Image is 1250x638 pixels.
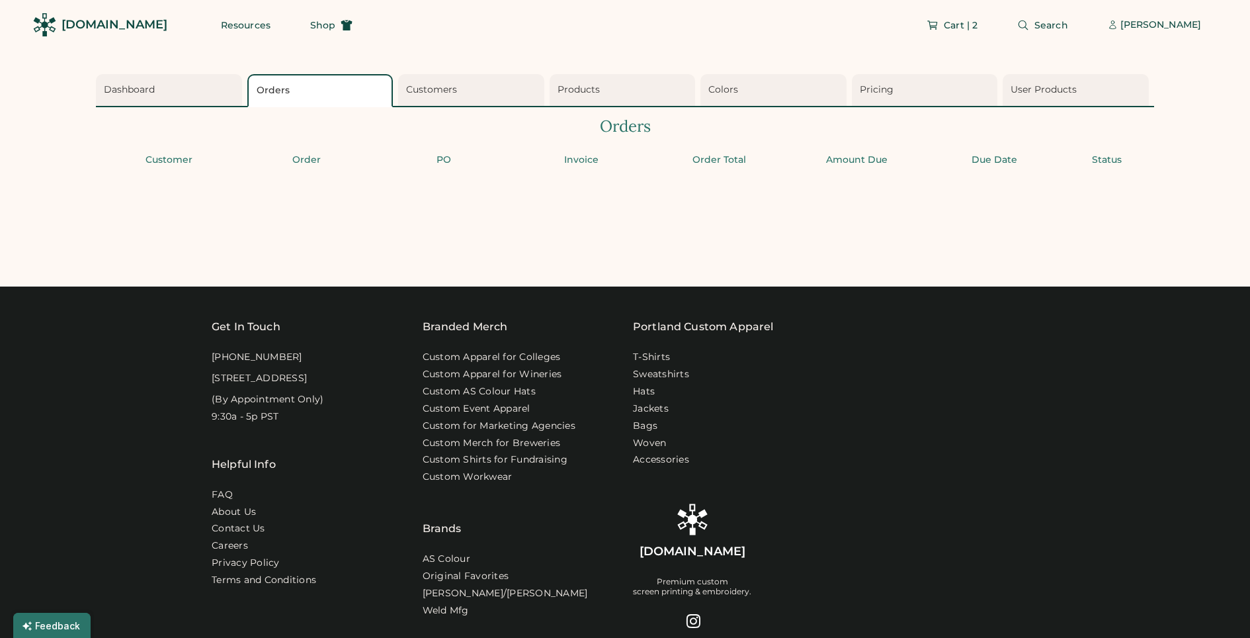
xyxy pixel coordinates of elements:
[423,368,562,381] a: Custom Apparel for Wineries
[257,84,388,97] div: Orders
[212,506,256,519] a: About Us
[423,488,462,537] div: Brands
[423,453,567,467] a: Custom Shirts for Fundraising
[640,543,745,560] div: [DOMAIN_NAME]
[633,351,670,364] a: T-Shirts
[212,410,279,424] div: 9:30a - 5p PST
[212,488,233,502] a: FAQ
[423,437,561,450] a: Custom Merch for Breweries
[406,83,540,97] div: Customers
[212,351,302,364] div: [PHONE_NUMBER]
[1120,19,1201,32] div: [PERSON_NAME]
[423,553,470,566] a: AS Colour
[33,13,56,36] img: Rendered Logo - Screens
[212,393,323,406] div: (By Appointment Only)
[104,83,238,97] div: Dashboard
[1011,83,1145,97] div: User Products
[96,115,1154,138] div: Orders
[633,402,669,416] a: Jackets
[423,420,575,433] a: Custom for Marketing Agencies
[792,154,921,167] div: Amount Due
[1001,12,1084,38] button: Search
[205,12,286,38] button: Resources
[212,319,280,335] div: Get In Touch
[633,319,773,335] a: Portland Custom Apparel
[423,604,469,617] a: Weld Mfg
[212,522,265,535] a: Contact Us
[654,154,784,167] div: Order Total
[62,17,167,33] div: [DOMAIN_NAME]
[212,457,276,473] div: Helpful Info
[944,21,978,30] span: Cart | 2
[423,402,530,416] a: Custom Event Apparel
[1034,21,1068,30] span: Search
[423,471,513,484] a: Custom Workwear
[212,539,248,553] a: Careers
[423,570,509,583] a: Original Favorites
[633,576,751,598] div: Premium custom screen printing & embroidery.
[212,557,280,570] a: Privacy Policy
[423,351,561,364] a: Custom Apparel for Colleges
[558,83,692,97] div: Products
[708,83,843,97] div: Colors
[633,368,689,381] a: Sweatshirts
[104,154,233,167] div: Customer
[379,154,509,167] div: PO
[633,437,666,450] a: Woven
[212,372,307,385] div: [STREET_ADDRESS]
[423,319,508,335] div: Branded Merch
[1067,154,1146,167] div: Status
[423,587,588,600] a: [PERSON_NAME]/[PERSON_NAME]
[633,385,655,398] a: Hats
[212,574,316,587] div: Terms and Conditions
[241,154,371,167] div: Order
[677,504,708,535] img: Rendered Logo - Screens
[517,154,646,167] div: Invoice
[911,12,993,38] button: Cart | 2
[633,453,689,467] a: Accessories
[294,12,368,38] button: Shop
[310,21,335,30] span: Shop
[633,420,657,433] a: Bags
[860,83,994,97] div: Pricing
[423,385,536,398] a: Custom AS Colour Hats
[929,154,1059,167] div: Due Date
